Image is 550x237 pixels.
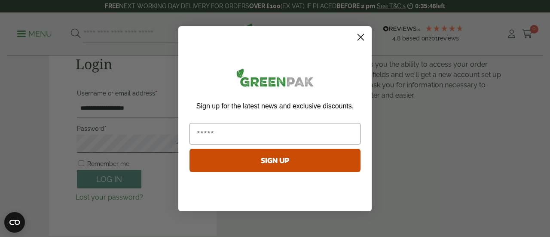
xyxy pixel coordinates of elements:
[4,212,25,233] button: Open CMP widget
[189,123,361,145] input: Email
[353,30,368,45] button: Close dialog
[189,149,361,172] button: SIGN UP
[196,102,354,110] span: Sign up for the latest news and exclusive discounts.
[189,65,361,94] img: greenpak_logo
